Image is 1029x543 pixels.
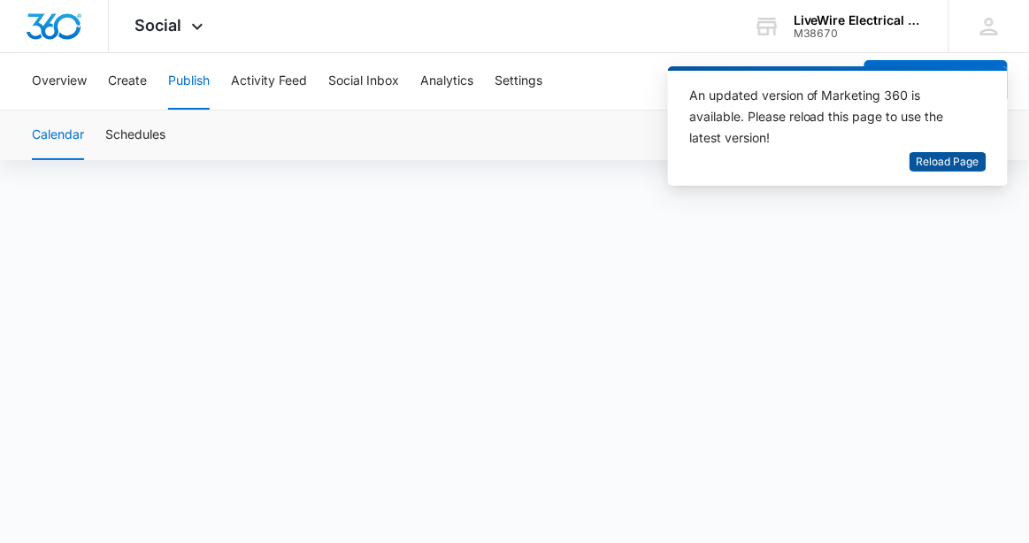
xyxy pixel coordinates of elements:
[910,152,987,172] button: Reload Page
[105,111,165,160] button: Schedules
[168,53,210,110] button: Publish
[917,154,979,171] span: Reload Page
[32,111,84,160] button: Calendar
[328,53,399,110] button: Social Inbox
[794,13,923,27] div: account name
[420,53,473,110] button: Analytics
[108,53,147,110] button: Create
[495,53,542,110] button: Settings
[135,16,182,34] span: Social
[864,60,1008,103] button: Create a Post
[794,27,923,40] div: account id
[689,85,965,149] div: An updated version of Marketing 360 is available. Please reload this page to use the latest version!
[231,53,307,110] button: Activity Feed
[32,53,87,110] button: Overview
